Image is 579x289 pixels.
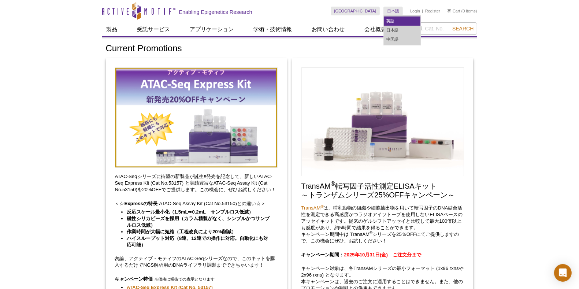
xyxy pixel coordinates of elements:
button: Search [450,25,476,32]
sup: ® [370,230,372,234]
p: 勿論、アクティブ・モティフのATAC-Seqシリーズなので、このキットを購入するだけでNGS解析用のDNAライブラリ調製までできちゃいます！ [115,255,278,268]
a: 受託サービス [133,22,175,36]
h2: Enabling Epigenetics Research [179,9,252,15]
a: アプリケーション [186,22,238,36]
a: 日本語 [383,7,403,15]
a: 英語 [384,16,420,26]
sup: ® [331,180,335,187]
strong: 反応スケール最小化（1.5mL⇒0.2mL サンプルロス低減） [127,209,253,215]
li: | [422,7,423,15]
a: TransAM® [301,205,324,211]
a: Cart [448,8,460,14]
a: 製品 [102,22,122,36]
a: 日本語 [384,26,420,35]
img: Your Cart [448,9,451,12]
li: (0 items) [448,7,477,15]
p: は、哺乳動物の組織や細胞抽出物を用いて転写因子のDNA結合活性を測定できる高感度かつラジオアイソトープを使用しないELISAベースのアッセイキットです。従来のゲルシフトアッセイと比較して最大10... [301,205,464,244]
span: Search [452,26,474,32]
u: キャンペーン特価 [115,276,153,282]
img: Save on ATAC-Seq Kits [115,67,278,168]
a: 学術・技術情報 [249,22,297,36]
strong: ハイスループット対応（8連、12連での操作に対応。自動化にも対応可能） [127,236,268,248]
h2: TransAM 転写因子活性測定ELISAキット ～トランザムシリーズ25%OFFキャンペーン～ [301,182,464,199]
a: Register [425,8,440,14]
a: 会社概要 [360,22,391,36]
sup: ® [321,204,324,208]
span: 2025年10月31日(金) ご注文分まで [344,252,421,257]
strong: 作業時間が大幅に短縮（工程改良により20%削減） [127,229,236,234]
input: Keyword, Cat. No. [391,22,477,35]
a: Login [410,8,420,14]
strong: Expressの特長 [125,201,157,206]
a: 中国語 [384,35,420,44]
a: [GEOGRAPHIC_DATA] [331,7,380,15]
img: Save on TransAM [301,67,464,176]
span: ※価格は税抜での表示となります [154,277,215,281]
p: ＜☆ -ATAC-Seq Assay Kit (Cat No.53150)との違い☆＞ [115,200,278,207]
p: ATAC-Seqシリーズに待望の新製品が誕生‼発売を記念して、新しいATAC-Seq Express Kit (Cat No.53157) と実績豊富なATAC-Seq Assay Kit (C... [115,173,278,193]
strong: キャンペーン期間： [301,252,421,257]
h1: Current Promotions [106,44,474,54]
div: Open Intercom Messenger [554,264,572,282]
strong: 磁性シリカビーズを採用（カラム精製がなく、シンプルかつサンプルロス低減） [127,216,270,228]
a: お問い合わせ [308,22,349,36]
